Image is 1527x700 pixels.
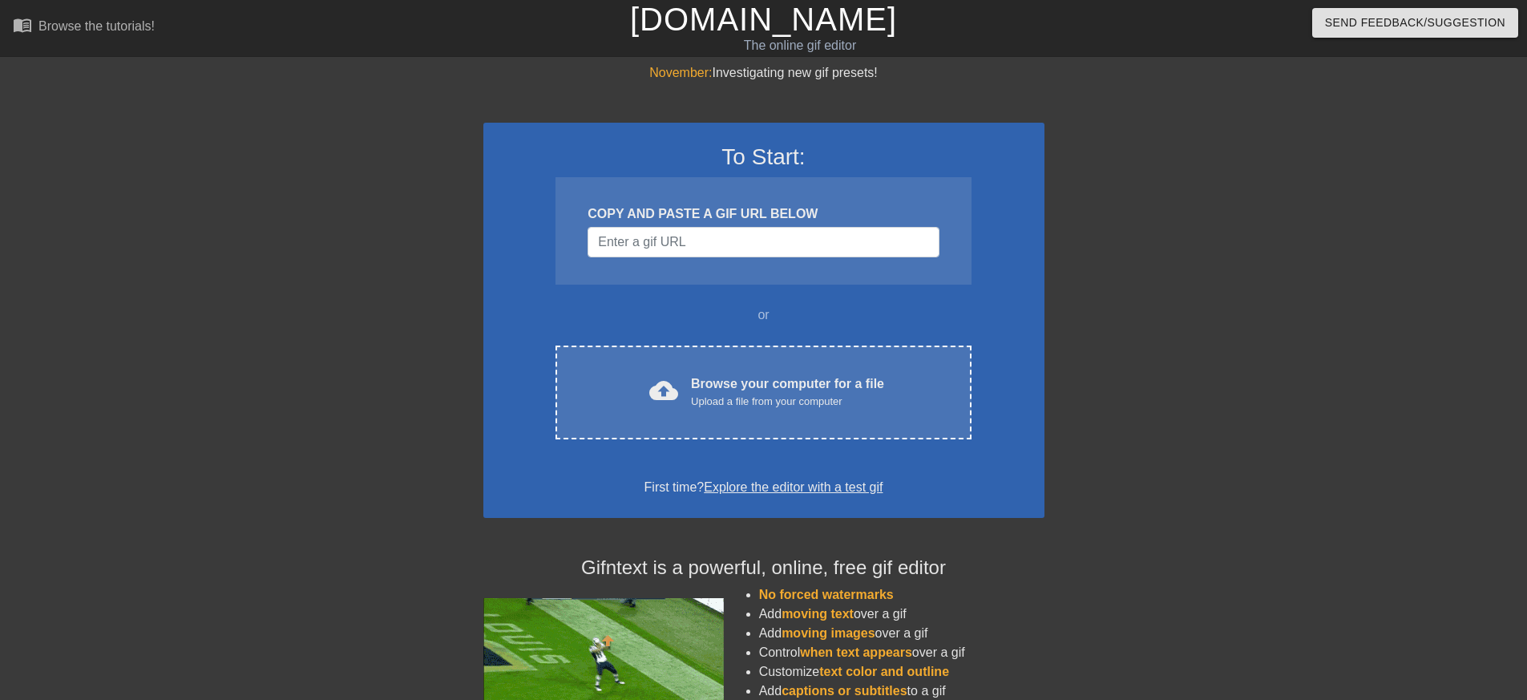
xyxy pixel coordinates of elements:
[649,66,712,79] span: November:
[13,15,32,34] span: menu_book
[759,624,1044,643] li: Add over a gif
[704,480,883,494] a: Explore the editor with a test gif
[691,394,884,410] div: Upload a file from your computer
[800,645,912,659] span: when text appears
[819,665,949,678] span: text color and outline
[517,36,1083,55] div: The online gif editor
[504,144,1024,171] h3: To Start:
[782,607,854,621] span: moving text
[525,305,1003,325] div: or
[649,376,678,405] span: cloud_upload
[504,478,1024,497] div: First time?
[588,227,939,257] input: Username
[13,15,155,40] a: Browse the tutorials!
[1325,13,1505,33] span: Send Feedback/Suggestion
[759,662,1044,682] li: Customize
[691,374,884,410] div: Browse your computer for a file
[38,19,155,33] div: Browse the tutorials!
[782,684,907,698] span: captions or subtitles
[630,2,897,37] a: [DOMAIN_NAME]
[782,626,875,640] span: moving images
[1312,8,1518,38] button: Send Feedback/Suggestion
[759,643,1044,662] li: Control over a gif
[759,605,1044,624] li: Add over a gif
[759,588,894,601] span: No forced watermarks
[483,556,1044,580] h4: Gifntext is a powerful, online, free gif editor
[483,63,1044,83] div: Investigating new gif presets!
[588,204,939,224] div: COPY AND PASTE A GIF URL BELOW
